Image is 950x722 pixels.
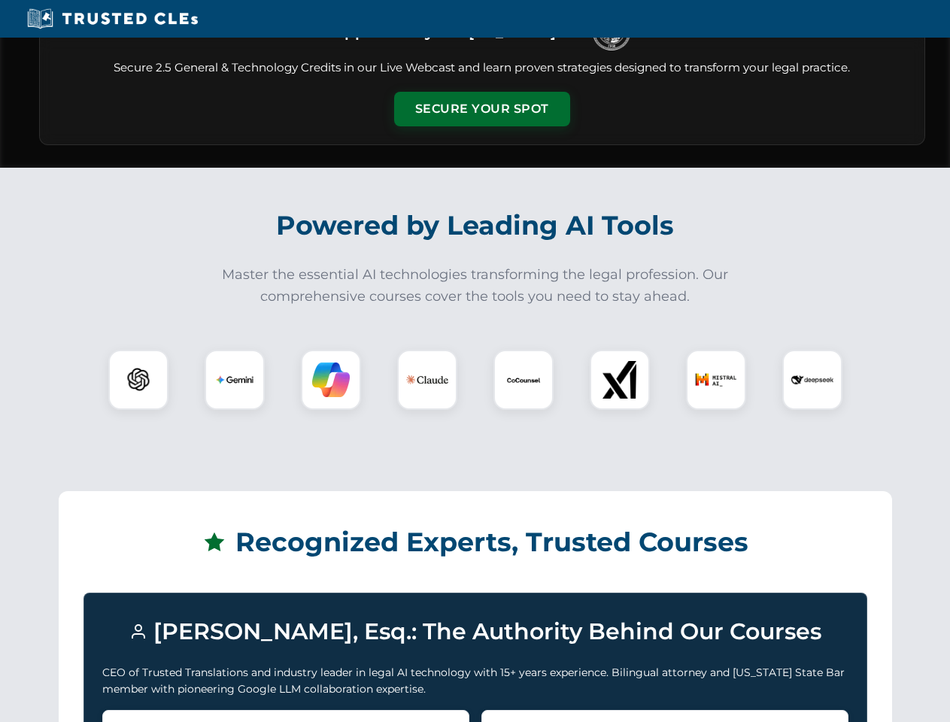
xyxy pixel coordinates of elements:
[102,664,848,698] p: CEO of Trusted Translations and industry leader in legal AI technology with 15+ years experience....
[394,92,570,126] button: Secure Your Spot
[117,358,160,402] img: ChatGPT Logo
[782,350,842,410] div: DeepSeek
[108,350,168,410] div: ChatGPT
[493,350,554,410] div: CoCounsel
[23,8,202,30] img: Trusted CLEs
[301,350,361,410] div: Copilot
[406,359,448,401] img: Claude Logo
[312,361,350,399] img: Copilot Logo
[216,361,253,399] img: Gemini Logo
[102,611,848,652] h3: [PERSON_NAME], Esq.: The Authority Behind Our Courses
[695,359,737,401] img: Mistral AI Logo
[590,350,650,410] div: xAI
[59,199,892,252] h2: Powered by Leading AI Tools
[791,359,833,401] img: DeepSeek Logo
[397,350,457,410] div: Claude
[205,350,265,410] div: Gemini
[83,516,867,569] h2: Recognized Experts, Trusted Courses
[212,264,739,308] p: Master the essential AI technologies transforming the legal profession. Our comprehensive courses...
[505,361,542,399] img: CoCounsel Logo
[58,59,906,77] p: Secure 2.5 General & Technology Credits in our Live Webcast and learn proven strategies designed ...
[686,350,746,410] div: Mistral AI
[601,361,639,399] img: xAI Logo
